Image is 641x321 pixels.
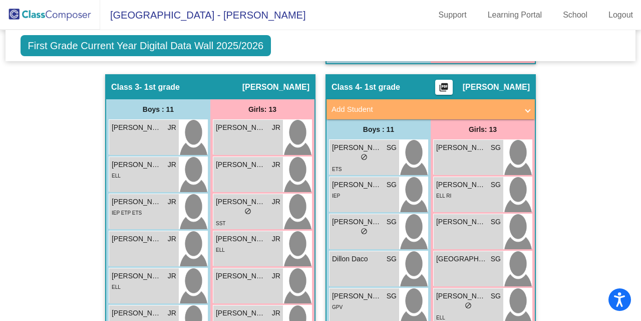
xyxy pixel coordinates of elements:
span: ELL [436,315,445,320]
span: SG [387,217,397,227]
span: [PERSON_NAME] El-[PERSON_NAME] [112,197,162,207]
span: IEP [332,193,340,199]
span: [PERSON_NAME] [436,142,486,153]
span: JR [168,197,176,207]
a: School [555,7,595,23]
a: Logout [600,7,641,23]
span: [PERSON_NAME] [332,291,382,301]
span: do_not_disturb_alt [465,302,472,309]
span: JR [272,271,280,281]
span: do_not_disturb_alt [244,208,251,215]
span: do_not_disturb_alt [361,228,368,235]
div: Boys : 11 [327,119,431,139]
span: IEP ETP ETS [112,210,142,216]
button: Print Students Details [435,80,453,95]
span: ELL RI [436,193,451,199]
span: SG [491,180,501,190]
span: [PERSON_NAME] [332,217,382,227]
span: SG [387,142,397,153]
span: [GEOGRAPHIC_DATA] - [PERSON_NAME] [100,7,305,23]
span: [PERSON_NAME] [216,271,266,281]
span: [PERSON_NAME] [112,122,162,133]
div: Boys : 11 [106,99,210,119]
span: [PERSON_NAME] [216,197,266,207]
span: JR [272,159,280,170]
mat-expansion-panel-header: Add Student [327,99,535,119]
span: - 1st grade [360,82,400,92]
span: [PERSON_NAME] [216,122,266,133]
span: JR [168,234,176,244]
span: JR [272,197,280,207]
span: [PERSON_NAME] [216,234,266,244]
span: JR [272,308,280,318]
span: [PERSON_NAME] [436,217,486,227]
span: JR [272,122,280,133]
span: SG [491,217,501,227]
span: SG [387,180,397,190]
span: SG [491,291,501,301]
span: [PERSON_NAME] [436,180,486,190]
span: [PERSON_NAME] [332,142,382,153]
span: [PERSON_NAME] [216,159,266,170]
span: JR [168,159,176,170]
span: [PERSON_NAME] [PERSON_NAME] [332,180,382,190]
span: JR [168,308,176,318]
a: Support [431,7,475,23]
span: [PERSON_NAME] [436,291,486,301]
mat-panel-title: Add Student [332,104,518,115]
span: JR [168,271,176,281]
span: ELL [112,173,121,179]
span: [PERSON_NAME] [112,308,162,318]
span: [PERSON_NAME] [463,82,530,92]
span: GPV [332,304,343,310]
span: ELL [112,284,121,290]
span: [GEOGRAPHIC_DATA] [436,254,486,264]
span: [PERSON_NAME] [216,308,266,318]
span: [PERSON_NAME] [112,234,162,244]
span: SG [387,254,397,264]
div: Girls: 13 [431,119,535,139]
span: SG [491,142,501,153]
span: JR [168,122,176,133]
span: SST [216,221,225,226]
mat-icon: picture_as_pdf [438,82,450,96]
span: SG [387,291,397,301]
div: Girls: 13 [210,99,314,119]
span: Class 3 [111,82,139,92]
span: First Grade Current Year Digital Data Wall 2025/2026 [21,35,271,56]
span: [PERSON_NAME] [112,159,162,170]
span: ELL [216,247,225,253]
span: Class 4 [332,82,360,92]
span: JR [272,234,280,244]
span: do_not_disturb_alt [361,153,368,160]
span: Dillon Daco [332,254,382,264]
span: - 1st grade [139,82,180,92]
span: [PERSON_NAME] [112,271,162,281]
span: SG [491,254,501,264]
span: [PERSON_NAME] [242,82,309,92]
span: ETS [332,167,342,172]
a: Learning Portal [480,7,550,23]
